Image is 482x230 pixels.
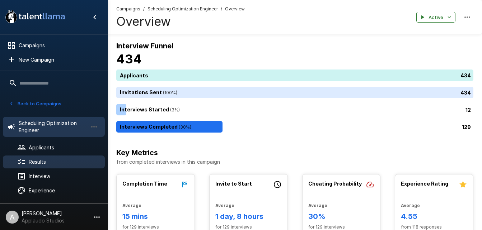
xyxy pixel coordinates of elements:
b: Average [122,203,141,208]
span: Scheduling Optimization Engineer [148,5,218,13]
h6: 30% [308,211,375,222]
b: Average [215,203,234,208]
u: Campaigns [116,6,140,11]
span: Overview [225,5,245,13]
b: Average [308,203,327,208]
p: 434 [460,72,471,79]
b: Cheating Probability [308,181,362,187]
p: from completed interviews in this campaign [116,158,473,166]
button: Active [416,12,455,23]
h6: 1 day, 8 hours [215,211,282,222]
h6: 15 mins [122,211,189,222]
b: Completion Time [122,181,167,187]
b: Experience Rating [401,181,448,187]
b: Invite to Start [215,181,252,187]
p: 434 [460,89,471,96]
b: Key Metrics [116,148,158,157]
span: / [143,5,145,13]
h6: 4.55 [401,211,467,222]
b: Interview Funnel [116,42,173,50]
h4: Overview [116,14,245,29]
p: 129 [462,123,471,131]
b: Average [401,203,420,208]
b: 434 [116,52,142,66]
p: 12 [465,106,471,114]
span: / [221,5,222,13]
